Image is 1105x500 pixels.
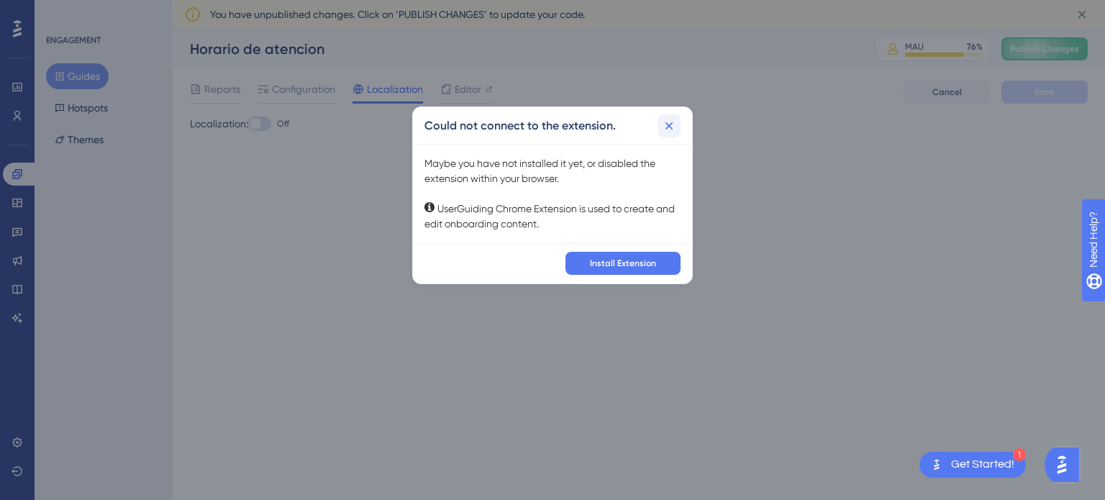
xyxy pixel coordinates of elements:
[928,456,945,473] img: launcher-image-alternative-text
[590,258,656,269] span: Install Extension
[424,117,616,135] h2: Could not connect to the extension.
[919,452,1026,478] div: Open Get Started! checklist, remaining modules: 1
[424,156,681,232] div: Maybe you have not installed it yet, or disabled the extension within your browser. UserGuiding C...
[951,457,1014,473] div: Get Started!
[1045,443,1088,486] iframe: UserGuiding AI Assistant Launcher
[34,4,90,21] span: Need Help?
[1013,448,1026,461] div: 1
